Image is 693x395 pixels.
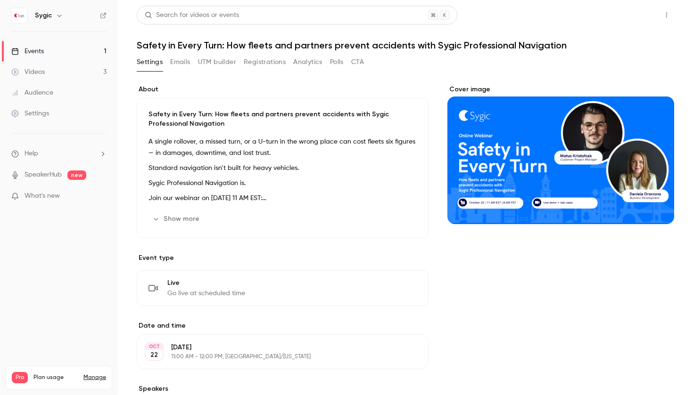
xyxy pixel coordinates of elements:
[25,149,38,159] span: Help
[167,289,245,298] span: Go live at scheduled time
[167,278,245,288] span: Live
[447,85,674,94] label: Cover image
[12,8,27,23] img: Sygic
[150,350,158,360] p: 22
[11,67,45,77] div: Videos
[137,55,163,70] button: Settings
[171,353,379,361] p: 11:00 AM - 12:00 PM, [GEOGRAPHIC_DATA]/[US_STATE]
[11,109,49,118] div: Settings
[137,253,429,263] p: Event type
[35,11,52,20] h6: Sygic
[67,170,86,180] span: new
[170,55,190,70] button: Emails
[33,374,78,381] span: Plan usage
[25,191,60,201] span: What's new
[293,55,322,70] button: Analytics
[146,343,163,350] div: OCT
[11,47,44,56] div: Events
[137,384,429,394] label: Speakers
[171,343,379,352] p: [DATE]
[330,55,344,70] button: Polls
[12,372,28,383] span: Pro
[145,10,239,20] div: Search for videos or events
[83,374,106,381] a: Manage
[25,170,62,180] a: SpeakerHub
[137,85,429,94] label: About
[95,192,107,201] iframe: Noticeable Trigger
[148,177,417,189] p: Sygic Professional Navigation is.
[244,55,286,70] button: Registrations
[11,88,53,97] div: Audience
[137,321,429,331] label: Date and time
[148,162,417,174] p: Standard navigation isn’t built for heavy vehicles.
[351,55,364,70] button: CTA
[148,136,417,159] p: A single rollover, a missed turn, or a U-turn in the wrong place can cost fleets six figures — in...
[148,110,417,129] p: Safety in Every Turn: How fleets and partners prevent accidents with Sygic Professional Navigation
[198,55,236,70] button: UTM builder
[447,85,674,224] section: Cover image
[11,149,107,159] li: help-dropdown-opener
[148,193,417,204] p: Join our webinar on [DATE] 11 AM EST:
[148,211,205,226] button: Show more
[614,6,652,24] button: Share
[137,40,674,51] h1: Safety in Every Turn: How fleets and partners prevent accidents with Sygic Professional Navigation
